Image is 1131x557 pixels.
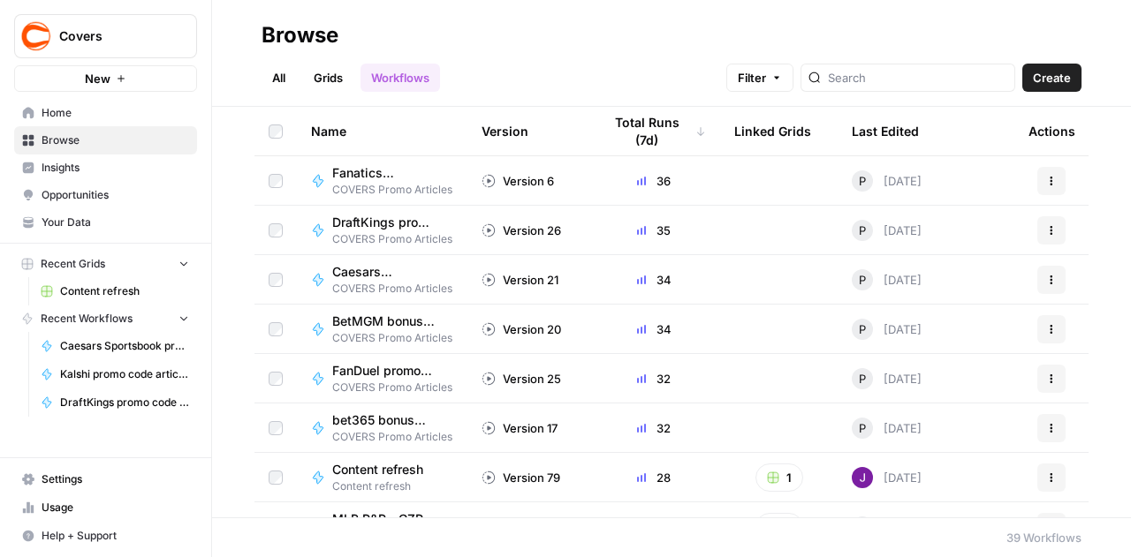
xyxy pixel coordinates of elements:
span: P [859,320,866,338]
span: Caesars Sportsbook promo code articles [332,263,439,281]
span: Caesars Sportsbook promo code articles [60,338,189,354]
a: Usage [14,493,197,522]
div: Version 21 [482,271,558,289]
span: P [859,370,866,388]
div: Last Edited [852,107,919,155]
div: 39 Workflows [1006,529,1082,546]
span: MLB P&P - CZR Standard (Production) [332,510,439,528]
a: Home [14,99,197,127]
span: Your Data [42,215,189,230]
span: Usage [42,500,189,516]
span: P [859,222,866,239]
div: 36 [602,172,706,190]
a: Insights [14,154,197,182]
div: Version 6 [482,172,554,190]
div: [DATE] [852,467,922,488]
a: Content refresh [33,277,197,305]
a: bet365 bonus code articlesCOVERS Promo Articles [311,411,453,445]
div: 34 [602,271,706,289]
span: Help + Support [42,528,189,544]
div: [DATE] [852,170,922,192]
span: bet365 bonus code articles [332,411,439,429]
div: Version 79 [482,469,560,486]
span: DraftKings promo code articles [60,395,189,410]
a: Your Data [14,208,197,237]
span: Kalshi promo code articles [60,366,189,382]
a: DraftKings promo code articlesCOVERS Promo Articles [311,214,453,247]
span: New [85,70,110,87]
span: Opportunities [42,187,189,203]
span: COVERS Promo Articles [332,281,453,297]
button: Filter [726,64,793,92]
span: Home [42,105,189,121]
a: Grids [303,64,353,92]
button: Help + Support [14,522,197,550]
img: nj1ssy6o3lyd6ijko0eoja4aphzn [852,467,873,488]
a: Opportunities [14,181,197,209]
div: [DATE] [852,269,922,290]
div: [DATE] [852,368,922,389]
span: Content refresh [60,283,189,299]
span: Covers [59,27,166,45]
span: Content refresh [332,461,423,478]
div: Version [482,107,528,155]
div: [DATE] [852,418,922,439]
span: COVERS Promo Articles [332,231,453,247]
span: DraftKings promo code articles [332,214,439,231]
a: Caesars Sportsbook promo code articlesCOVERS Promo Articles [311,263,453,297]
button: Create [1022,64,1082,92]
span: Insights [42,160,189,176]
button: 1 [755,463,803,492]
a: Caesars Sportsbook promo code articles [33,332,197,360]
a: Content refreshContent refresh [311,461,453,494]
div: Browse [262,21,338,49]
span: Settings [42,471,189,487]
span: Filter [738,69,766,87]
div: [DATE] [852,220,922,241]
div: Version 20 [482,320,561,338]
div: 35 [602,222,706,239]
span: Fanatics Sportsbook promo articles [332,164,439,182]
div: Version 25 [482,370,561,388]
a: BetMGM bonus code articlesCOVERS Promo Articles [311,312,453,346]
a: Browse [14,126,197,154]
button: New [14,65,197,92]
div: Name [311,107,453,155]
span: Browse [42,132,189,148]
div: Version 26 [482,222,561,239]
div: Linked Grids [734,107,811,155]
span: COVERS Promo Articles [332,429,453,445]
a: Kalshi promo code articles [33,360,197,388]
span: Create [1033,69,1071,87]
a: DraftKings promo code articles [33,388,197,417]
span: COVERS Promo Articles [332,380,453,395]
button: Recent Grids [14,251,197,277]
div: Actions [1029,107,1075,155]
span: Recent Grids [41,256,105,272]
span: P [859,172,866,190]
a: Workflows [361,64,440,92]
button: 1 [755,513,803,541]
img: Covers Logo [20,20,52,52]
div: [DATE] [852,516,922,538]
span: FanDuel promo code articles [332,362,439,380]
div: Total Runs (7d) [602,107,706,155]
a: Fanatics Sportsbook promo articlesCOVERS Promo Articles [311,164,453,198]
a: All [262,64,296,92]
a: FanDuel promo code articlesCOVERS Promo Articles [311,362,453,395]
button: Recent Workflows [14,305,197,332]
span: Recent Workflows [41,311,133,327]
div: 34 [602,320,706,338]
span: COVERS Promo Articles [332,330,453,346]
span: Content refresh [332,478,437,494]
div: Version 17 [482,419,558,437]
div: [DATE] [852,319,922,340]
div: 32 [602,370,706,388]
span: BetMGM bonus code articles [332,312,439,330]
a: MLB P&P - CZR Standard (Production)Directus Integration [311,510,453,544]
span: P [859,419,866,437]
span: P [859,271,866,289]
a: Settings [14,465,197,493]
button: Workspace: Covers [14,14,197,58]
span: COVERS Promo Articles [332,182,453,198]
